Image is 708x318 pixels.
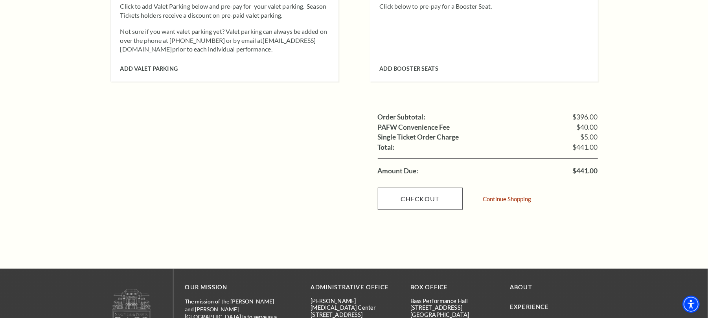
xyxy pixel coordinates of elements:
[510,304,549,311] a: Experience
[378,134,459,141] label: Single Ticket Order Charge
[120,27,329,53] p: Not sure if you want valet parking yet? Valet parking can always be added on over the phone at [P...
[573,144,598,151] span: $441.00
[120,2,329,20] p: Click to add Valet Parking below and pre-pay for your valet parking. Season Tickets holders recei...
[311,283,399,293] p: Administrative Office
[410,305,498,311] p: [STREET_ADDRESS]
[378,167,419,175] label: Amount Due:
[410,283,498,293] p: BOX OFFICE
[120,65,178,72] span: Add Valet Parking
[510,284,532,291] a: About
[581,134,598,141] span: $5.00
[378,124,450,131] label: PAFW Convenience Fee
[380,65,438,72] span: Add Booster Seats
[380,2,588,11] p: Click below to pre-pay for a Booster Seat.
[483,196,531,202] a: Continue Shopping
[311,298,399,312] p: [PERSON_NAME][MEDICAL_DATA] Center
[573,167,598,175] span: $441.00
[378,144,395,151] label: Total:
[378,114,426,121] label: Order Subtotal:
[410,298,498,305] p: Bass Performance Hall
[573,114,598,121] span: $396.00
[378,188,463,210] a: Checkout
[682,296,700,313] div: Accessibility Menu
[185,283,283,293] p: OUR MISSION
[577,124,598,131] span: $40.00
